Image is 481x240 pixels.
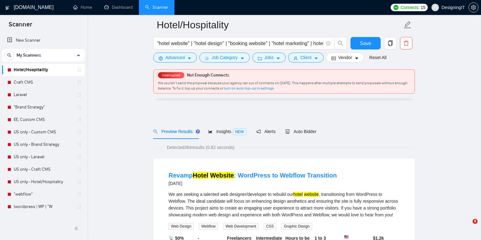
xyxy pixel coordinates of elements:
[224,86,275,90] a: turn on auto top-up in settings.
[159,56,163,61] span: setting
[14,188,73,201] a: "webflow"
[169,180,337,187] div: [DATE]
[104,5,133,10] a: dashboardDashboard
[158,81,407,90] span: We couldn’t send the proposal because your agency ran out of connects on [DATE]. This happens aft...
[281,223,312,230] span: Graphic Design
[326,53,364,62] button: idcardVendorcaret-down
[77,117,82,122] span: holder
[355,56,359,61] span: caret-down
[7,34,80,47] a: New Scanner
[77,167,82,172] span: holder
[199,223,218,230] span: Webflow
[77,142,82,147] span: holder
[77,204,82,209] span: holder
[153,53,197,62] button: settingAdvancedcaret-down
[433,5,437,10] span: user
[2,34,85,47] li: New Scanner
[14,163,73,176] a: US only - Craft CMS
[400,37,412,49] button: delete
[4,50,14,60] button: search
[14,176,73,188] a: US only - Hotel/Hospitality
[77,217,82,222] span: holder
[473,219,478,224] span: 9
[288,53,324,62] button: userClientcaret-down
[14,201,73,213] a: (wordpress | WP | "W
[338,54,352,61] span: Vendor
[14,101,73,113] a: "Brand Strategy"
[331,56,336,61] span: idcard
[77,80,82,85] span: holder
[77,155,82,159] span: holder
[5,3,10,13] img: logo
[210,172,234,179] mark: Website
[256,129,261,134] span: notification
[77,105,82,110] span: holder
[350,37,381,49] button: Save
[314,56,318,61] span: caret-down
[4,20,37,33] span: Scanner
[400,40,412,46] span: delete
[233,128,246,135] span: NEW
[165,54,185,61] span: Advanced
[14,213,73,225] a: Multilingual websit
[73,5,92,10] a: homeHome
[74,225,80,232] span: double-left
[212,54,237,61] span: Job Category
[393,5,398,10] img: upwork-logo.png
[157,17,402,33] input: Scanner name...
[384,40,396,46] span: copy
[169,191,400,218] div: We are seeking a talented web designer/developer to rebuild our , transitioning from WordPress to...
[460,219,475,234] iframe: Intercom live chat
[14,126,73,138] a: US only - Custom CMS
[285,129,290,134] span: robot
[300,54,312,61] span: Client
[240,56,245,61] span: caret-down
[14,151,73,163] a: US only - Laravel
[157,39,323,47] input: Search Freelance Jobs...
[401,4,419,11] span: Connects:
[169,172,337,179] a: RevampHotel Website: WordPress to Webflow Transition
[77,92,82,97] span: holder
[403,21,412,29] span: edit
[205,56,209,61] span: bars
[344,235,349,239] img: 🇺🇸
[223,223,259,230] span: Web Development
[77,130,82,135] span: holder
[334,37,347,49] button: search
[14,89,73,101] a: Laravel
[304,192,319,197] mark: website
[14,76,73,89] a: Craft CMS
[5,53,14,58] span: search
[195,129,201,134] div: Tooltip anchor
[77,192,82,197] span: holder
[14,64,73,76] a: Hotel/Hospitality
[199,53,250,62] button: barsJob Categorycaret-down
[145,5,168,10] a: searchScanner
[264,54,274,61] span: Jobs
[193,172,208,179] mark: Hotel
[384,37,397,49] button: copy
[14,113,73,126] a: EE, Custom CMS
[153,129,158,134] span: search
[469,5,478,10] span: setting
[187,72,229,78] span: Not Enough Connects
[360,39,371,47] span: Save
[2,49,85,225] li: My Scanners
[369,54,386,61] a: Reset All
[163,144,239,151] span: Detected 364 results (0.82 seconds)
[256,129,276,134] span: Alerts
[77,67,82,72] span: holder
[293,192,303,197] mark: hotel
[153,129,198,134] span: Preview Results
[77,179,82,184] span: holder
[258,56,262,61] span: folder
[17,49,41,62] span: My Scanners
[14,138,73,151] a: US only - Brand Strategy
[169,223,194,230] span: Web Design
[335,40,346,46] span: search
[160,73,182,77] span: Interrupted
[469,2,479,12] button: setting
[208,129,246,134] span: Insights
[293,56,298,61] span: user
[285,129,316,134] span: Auto Bidder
